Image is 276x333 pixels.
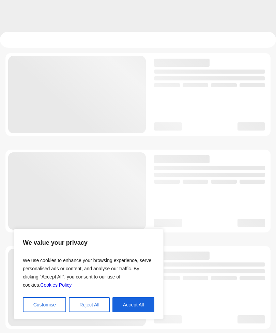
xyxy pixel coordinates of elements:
[23,297,66,312] button: Customise
[69,297,110,312] button: Reject All
[23,236,154,249] p: We value your privacy
[112,297,154,312] button: Accept All
[23,254,154,292] p: We use cookies to enhance your browsing experience, serve personalised ads or content, and analys...
[40,282,72,288] a: Cookies Policy
[14,229,164,319] div: We value your privacy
